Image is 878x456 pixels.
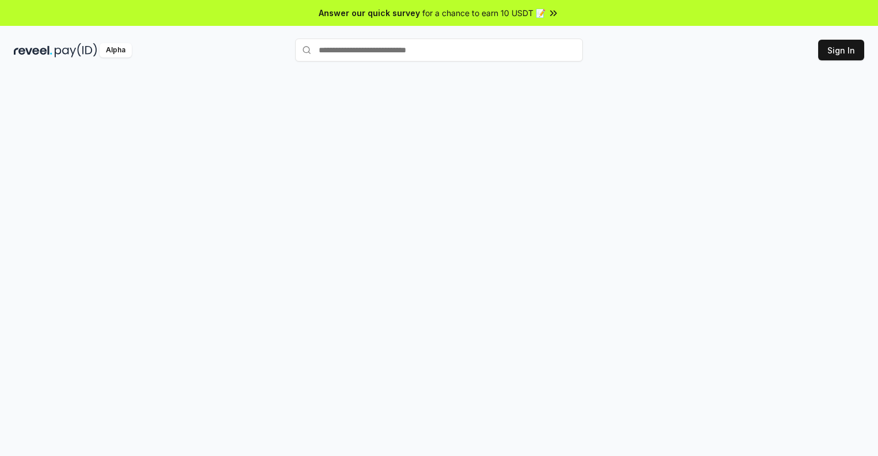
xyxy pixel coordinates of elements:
[422,7,545,19] span: for a chance to earn 10 USDT 📝
[55,43,97,58] img: pay_id
[818,40,864,60] button: Sign In
[100,43,132,58] div: Alpha
[319,7,420,19] span: Answer our quick survey
[14,43,52,58] img: reveel_dark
